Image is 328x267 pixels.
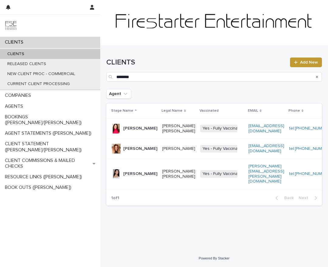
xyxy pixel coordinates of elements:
[2,51,29,57] p: CLIENTS
[199,256,229,260] a: Powered By Stacker
[2,185,76,190] p: BOOK OUTS ([PERSON_NAME])
[2,114,100,126] p: BOOKINGS ([PERSON_NAME]/[PERSON_NAME])
[248,124,284,133] a: [EMAIL_ADDRESS][DOMAIN_NAME]
[2,141,100,153] p: CLIENT STATEMENT ([PERSON_NAME]/[PERSON_NAME])
[200,107,219,114] p: Vaccinated
[289,107,300,114] p: Phone
[299,196,312,200] span: Next
[2,81,75,87] p: CURRENT CLIENT PROCESSING
[2,104,28,109] p: AGENTS
[5,20,17,32] img: 9JgRvJ3ETPGCJDhvPVA5
[123,126,157,131] p: [PERSON_NAME]
[2,130,96,136] p: AGENT STATEMENTS ([PERSON_NAME])
[162,107,183,114] p: Legal Name
[2,61,51,67] p: RELEASED CLIENTS
[162,169,195,179] p: [PERSON_NAME] [PERSON_NAME]
[162,146,195,151] p: [PERSON_NAME]
[2,174,87,180] p: RESOURCE LINKS ([PERSON_NAME])
[200,145,247,153] span: Yes - Fully Vaccinated
[106,89,131,99] button: Agent
[248,144,284,153] a: [EMAIL_ADDRESS][DOMAIN_NAME]
[290,58,322,67] a: Add New
[281,196,294,200] span: Back
[200,170,247,178] span: Yes - Fully Vaccinated
[106,58,286,67] h1: CLIENTS
[2,158,93,169] p: CLIENT COMMISSIONS & MAILED CHECKS
[123,146,157,151] p: [PERSON_NAME]
[300,60,318,64] span: Add New
[123,171,157,176] p: [PERSON_NAME]
[2,93,36,98] p: COMPANIES
[248,107,258,114] p: EMAIL
[2,39,28,45] p: CLIENTS
[200,125,247,132] span: Yes - Fully Vaccinated
[248,164,284,183] a: [PERSON_NAME][EMAIL_ADDRESS][PERSON_NAME][DOMAIN_NAME]
[106,191,124,206] p: 1 of 1
[271,195,296,201] button: Back
[106,72,322,82] input: Search
[111,107,133,114] p: Stage Name
[162,124,195,134] p: [PERSON_NAME] [PERSON_NAME]
[2,71,80,77] p: NEW CLIENT PROC - COMMERCIAL
[296,195,322,201] button: Next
